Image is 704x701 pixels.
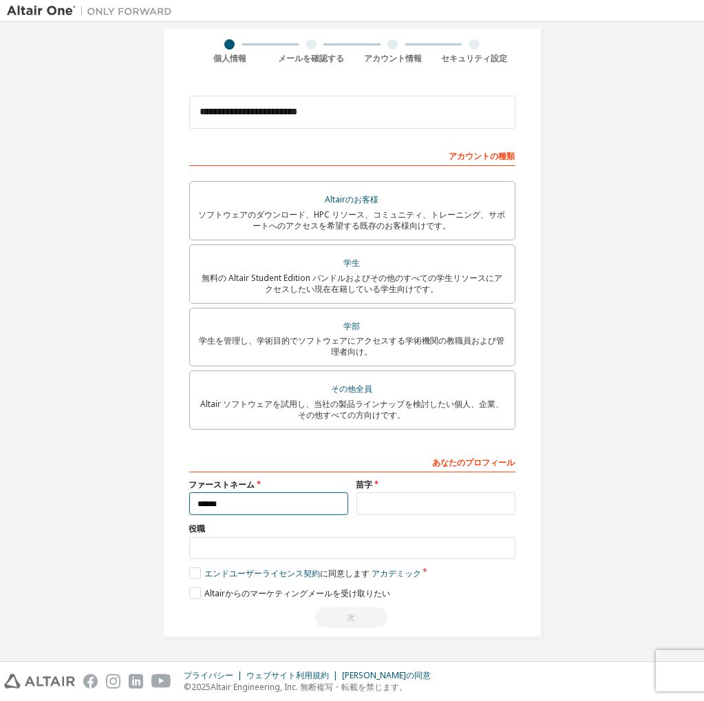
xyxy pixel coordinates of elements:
font: 学部 [344,320,361,332]
font: 役職 [189,523,206,534]
font: メールを確認する [278,52,344,64]
font: Altairからのマ​​ーケティングメールを受け取りたい [204,587,390,599]
font: 学生 [344,257,361,269]
font: 個人情報 [213,52,246,64]
font: © [184,681,191,693]
img: instagram.svg [106,674,120,689]
font: Altair Engineering, Inc. 無断複写・転載を禁じます。 [211,681,407,693]
img: youtube.svg [151,674,171,689]
font: 学生を管理し、学術目的でソフトウェアにアクセスする学術機関の教職員および管理者向け。 [200,335,505,357]
font: ソフトウェアのダウンロード、HPC リソース、コミュニティ、トレーニング、サポートへのアクセスを希望する既存のお客様向けです。 [199,209,506,231]
div: Read and acccept EULA to continue [189,607,515,628]
font: 苗字 [356,479,373,490]
img: linkedin.svg [129,674,143,689]
img: altair_logo.svg [4,674,75,689]
font: エンドユーザーライセンス契約 [204,567,320,579]
font: その他全員 [332,383,373,395]
font: [PERSON_NAME]の同意 [342,669,431,681]
font: ウェブサイト利用規約 [246,669,329,681]
font: アカウントの種類 [449,150,515,162]
font: ファーストネーム [189,479,255,490]
font: プライバシー [184,669,233,681]
font: アカウント情報 [364,52,422,64]
font: Altairのお客様 [326,193,379,205]
font: 無料の Altair Student Edition バンドルおよびその他のすべての学生リソースにアクセスしたい現在在籍している学生向けです。 [202,272,502,295]
img: アルタイルワン [7,4,179,18]
font: に同意します [320,567,370,579]
font: Altair ソフトウェアを試用し、当社の製品ラインナップを検討したい個人、企業、その他すべての方向けです。 [200,398,504,421]
font: アカデミック [372,567,421,579]
font: あなたのプロフィール [433,457,515,468]
font: 2025 [191,681,211,693]
font: セキュリティ設定 [441,52,507,64]
img: facebook.svg [83,674,98,689]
